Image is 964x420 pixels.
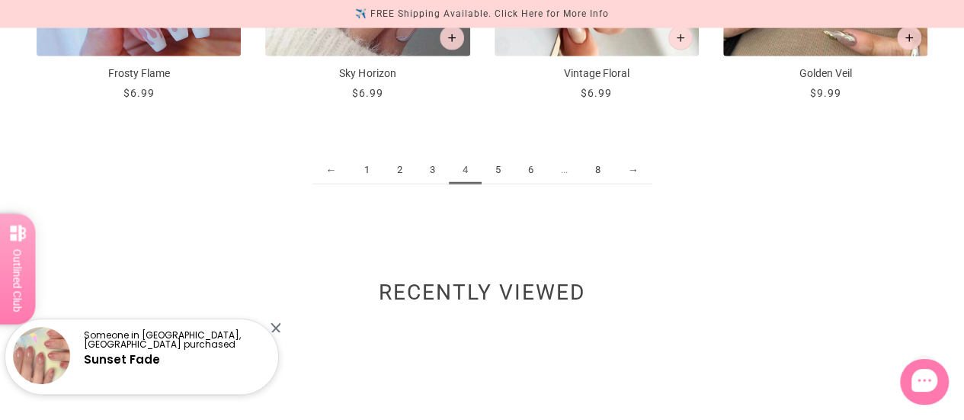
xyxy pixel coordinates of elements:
button: Add to cart [440,26,464,50]
p: Someone in [GEOGRAPHIC_DATA], [GEOGRAPHIC_DATA] purchased [84,331,265,349]
h2: Recently viewed [37,289,927,306]
p: Golden Veil [723,66,927,82]
span: $6.99 [123,87,155,99]
a: ← [312,156,351,184]
span: $6.99 [581,87,612,99]
a: 5 [482,156,514,184]
p: Frosty Flame [37,66,241,82]
div: ✈️ FREE Shipping Available. Click Here for More Info [355,6,609,22]
span: $9.99 [809,87,841,99]
a: → [614,156,652,184]
a: 1 [351,156,383,184]
p: Vintage Floral [495,66,699,82]
span: $6.99 [352,87,383,99]
a: 3 [416,156,449,184]
span: ... [547,156,581,184]
a: Sunset Fade [84,351,160,367]
span: 4 [449,156,482,184]
button: Add to cart [897,26,921,50]
button: Add to cart [668,26,693,50]
a: 8 [581,156,614,184]
a: 6 [514,156,547,184]
a: 2 [383,156,416,184]
p: Sky Horizon [265,66,469,82]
